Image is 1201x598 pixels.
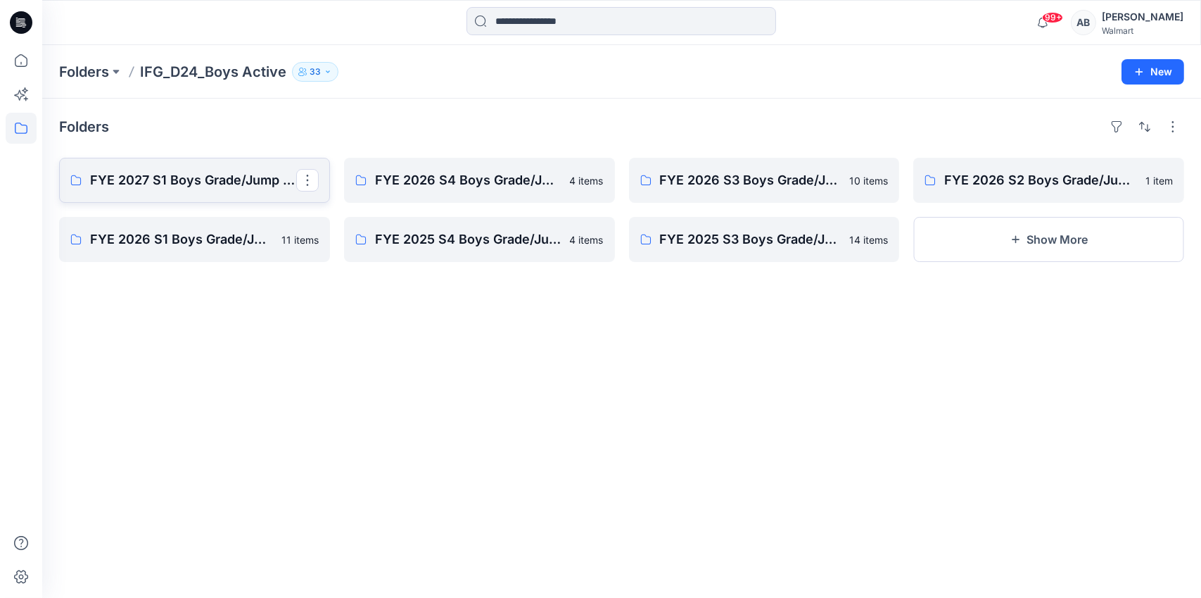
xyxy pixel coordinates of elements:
[1102,25,1183,36] div: Walmart
[90,230,273,249] p: FYE 2026 S1 Boys Grade/Jump size review
[375,170,561,190] p: FYE 2026 S4 Boys Grade/Jump size review
[913,217,1184,262] button: Show More
[375,230,561,249] p: FYE 2025 S4 Boys Grade/Jump size review
[660,230,841,249] p: FYE 2025 S3 Boys Grade/Jump size review
[310,64,321,80] p: 33
[90,170,296,190] p: FYE 2027 S1 Boys Grade/Jump size review - ASTM grades
[570,173,604,188] p: 4 items
[660,170,841,190] p: FYE 2026 S3 Boys Grade/Jump size review
[1071,10,1096,35] div: AB
[944,170,1137,190] p: FYE 2026 S2 Boys Grade/Jump size review
[849,232,888,247] p: 14 items
[59,62,109,82] a: Folders
[59,158,330,203] a: FYE 2027 S1 Boys Grade/Jump size review - ASTM grades
[1042,12,1063,23] span: 99+
[570,232,604,247] p: 4 items
[629,158,900,203] a: FYE 2026 S3 Boys Grade/Jump size review10 items
[59,217,330,262] a: FYE 2026 S1 Boys Grade/Jump size review11 items
[1121,59,1184,85] button: New
[1145,173,1173,188] p: 1 item
[59,118,109,135] h4: Folders
[1102,8,1183,25] div: [PERSON_NAME]
[913,158,1184,203] a: FYE 2026 S2 Boys Grade/Jump size review1 item
[629,217,900,262] a: FYE 2025 S3 Boys Grade/Jump size review14 items
[344,158,615,203] a: FYE 2026 S4 Boys Grade/Jump size review4 items
[140,62,286,82] p: IFG_D24_Boys Active
[292,62,338,82] button: 33
[849,173,888,188] p: 10 items
[281,232,319,247] p: 11 items
[344,217,615,262] a: FYE 2025 S4 Boys Grade/Jump size review4 items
